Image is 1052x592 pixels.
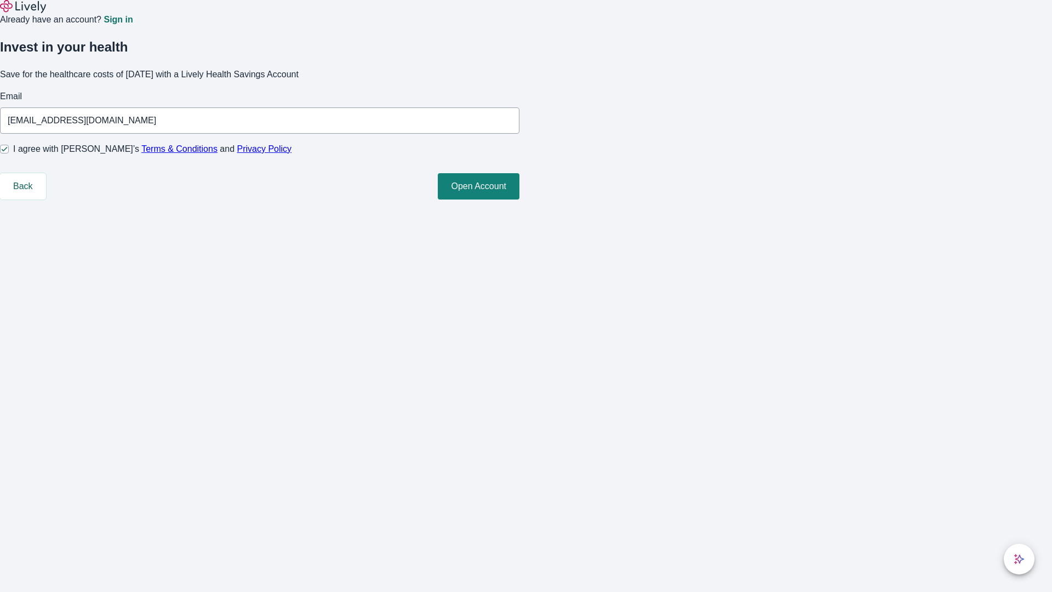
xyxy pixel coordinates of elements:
a: Terms & Conditions [141,144,218,153]
a: Privacy Policy [237,144,292,153]
svg: Lively AI Assistant [1014,554,1025,565]
button: chat [1004,544,1034,574]
span: I agree with [PERSON_NAME]’s and [13,143,291,156]
a: Sign in [104,15,133,24]
button: Open Account [438,173,519,200]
